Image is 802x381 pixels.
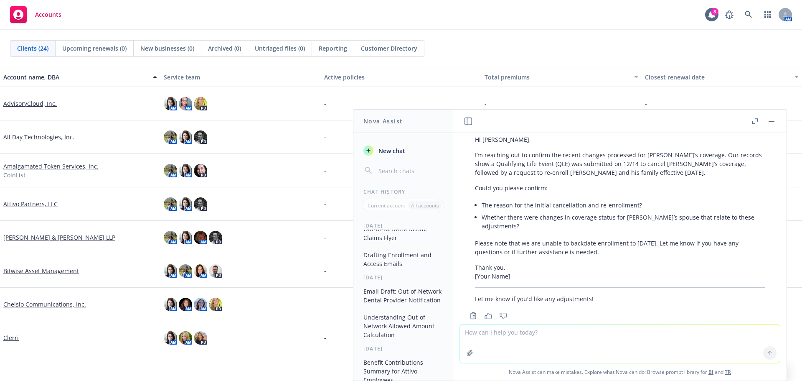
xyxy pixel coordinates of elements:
input: Search chats [377,165,443,176]
svg: Copy to clipboard [470,312,477,320]
a: Amalgamated Token Services, Inc. [3,162,99,171]
img: photo [194,97,207,110]
h1: Nova Assist [363,117,403,125]
span: - [645,99,647,108]
a: Chelsio Communications, Inc. [3,300,86,309]
a: AdvisoryCloud, Inc. [3,99,57,108]
a: Accounts [7,3,65,26]
img: photo [179,331,192,345]
a: Report a Bug [721,6,738,23]
span: Clients (24) [17,44,48,53]
span: New chat [377,146,405,155]
div: [DATE] [353,345,453,352]
div: Active policies [324,73,478,82]
img: photo [179,231,192,244]
img: photo [164,97,177,110]
img: photo [194,197,207,211]
p: Current account [368,202,405,209]
li: Whether there were changes in coverage status for [PERSON_NAME]’s spouse that relate to these adj... [482,211,765,232]
p: Hi [PERSON_NAME], [475,135,765,144]
span: Archived (0) [208,44,241,53]
div: Total premiums [485,73,629,82]
img: photo [164,298,177,311]
img: photo [209,298,222,311]
button: New chat [360,143,447,158]
button: Active policies [321,67,481,87]
div: [DATE] [353,274,453,281]
span: - [485,99,487,108]
img: photo [164,231,177,244]
a: TR [725,368,731,376]
p: All accounts [411,202,439,209]
img: photo [164,197,177,211]
button: Email Draft: Out-of-Network Dental Provider Notification [360,284,447,307]
span: Accounts [35,11,61,18]
div: Chat History [353,188,453,195]
span: New businesses (0) [140,44,194,53]
img: photo [194,164,207,177]
a: Attivo Partners, LLC [3,199,58,208]
span: Untriaged files (0) [255,44,305,53]
div: Service team [164,73,317,82]
div: [DATE] [353,222,453,229]
img: photo [194,231,207,244]
span: - [324,133,326,141]
img: photo [209,231,222,244]
span: Nova Assist can make mistakes. Explore what Nova can do: Browse prompt library for and [457,363,783,381]
div: 8 [711,8,718,15]
span: Reporting [319,44,347,53]
img: photo [179,264,192,278]
p: Thank you, [Your Name] [475,263,765,281]
img: photo [209,264,222,278]
button: Out-of-Network Dental Claims Flyer [360,222,447,245]
a: Switch app [759,6,776,23]
div: Closest renewal date [645,73,789,82]
span: - [324,199,326,208]
span: - [324,333,326,342]
img: photo [164,264,177,278]
img: photo [194,264,207,278]
span: - [324,166,326,175]
img: photo [164,130,177,144]
span: - [324,99,326,108]
img: photo [194,331,207,345]
p: Please note that we are unable to backdate enrollment to [DATE]. Let me know if you have any ques... [475,239,765,256]
span: - [324,300,326,309]
img: photo [179,298,192,311]
button: Understanding Out-of-Network Allowed Amount Calculation [360,310,447,342]
button: Closest renewal date [642,67,802,87]
button: Service team [160,67,321,87]
p: I’m reaching out to confirm the recent changes processed for [PERSON_NAME]’s coverage. Our record... [475,151,765,177]
img: photo [179,130,192,144]
a: Bitwise Asset Management [3,266,79,275]
img: photo [179,97,192,110]
p: Could you please confirm: [475,184,765,192]
img: photo [194,130,207,144]
button: Thumbs down [497,310,510,322]
img: photo [164,164,177,177]
a: Clerri [3,333,19,342]
img: photo [179,197,192,211]
p: Let me know if you'd like any adjustments! [475,294,765,303]
a: [PERSON_NAME] & [PERSON_NAME] LLP [3,233,115,242]
a: All Day Technologies, Inc. [3,133,74,141]
div: Account name, DBA [3,73,148,82]
span: Upcoming renewals (0) [62,44,127,53]
img: photo [164,331,177,345]
span: - [324,233,326,242]
span: CoinList [3,171,25,179]
img: photo [179,164,192,177]
span: - [324,266,326,275]
span: Customer Directory [361,44,417,53]
li: The reason for the initial cancellation and re-enrollment? [482,199,765,211]
button: Total premiums [481,67,642,87]
a: Search [740,6,757,23]
img: photo [194,298,207,311]
a: BI [708,368,713,376]
button: Drafting Enrollment and Access Emails [360,248,447,271]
